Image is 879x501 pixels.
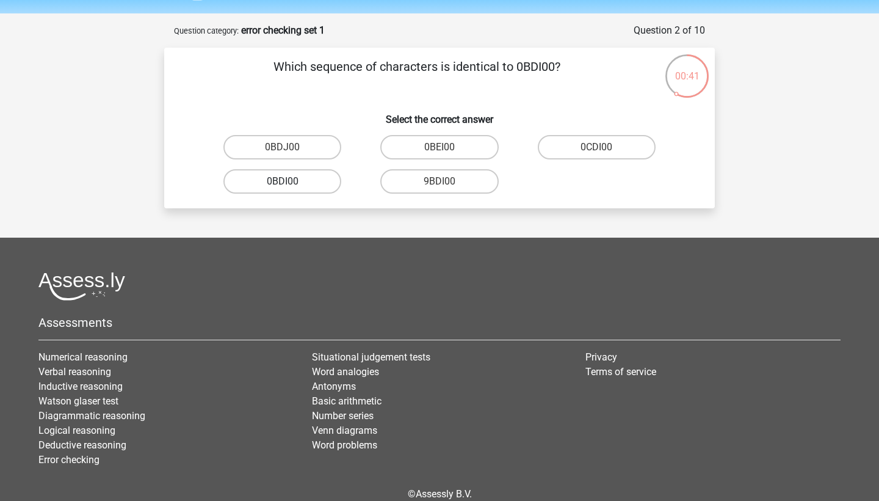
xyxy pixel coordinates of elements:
a: Basic arithmetic [312,395,382,407]
p: Which sequence of characters is identical to 0BDI00? [184,57,649,94]
label: 0BEI00 [380,135,498,159]
a: Assessly B.V. [416,488,472,500]
img: Assessly logo [38,272,125,301]
a: Verbal reasoning [38,366,111,378]
small: Question category: [174,26,239,35]
a: Situational judgement tests [312,351,430,363]
label: 0BDI00 [223,169,341,194]
a: Diagrammatic reasoning [38,410,145,422]
a: Word analogies [312,366,379,378]
a: Terms of service [585,366,656,378]
a: Privacy [585,351,617,363]
strong: error checking set 1 [241,24,325,36]
a: Antonyms [312,381,356,392]
a: Logical reasoning [38,425,115,436]
a: Venn diagrams [312,425,377,436]
h6: Select the correct answer [184,104,695,125]
label: 0BDJ00 [223,135,341,159]
a: Word problems [312,439,377,451]
a: Inductive reasoning [38,381,123,392]
h5: Assessments [38,315,841,330]
label: 0CDI00 [538,135,656,159]
a: Watson glaser test [38,395,118,407]
div: Question 2 of 10 [634,23,705,38]
a: Error checking [38,454,99,466]
a: Numerical reasoning [38,351,128,363]
a: Number series [312,410,374,422]
label: 9BDI00 [380,169,498,194]
div: 00:41 [664,53,710,84]
a: Deductive reasoning [38,439,126,451]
